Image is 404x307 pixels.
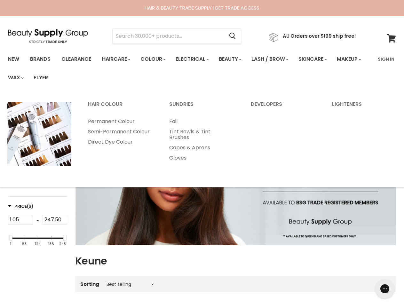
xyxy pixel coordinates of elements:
[27,203,34,209] span: ($)
[215,4,259,11] a: GET TRADE ACCESS
[8,203,34,209] span: Price
[294,52,331,66] a: Skincare
[161,143,241,153] a: Capes & Aprons
[35,242,41,246] div: 124
[243,99,323,115] a: Developers
[25,52,55,66] a: Brands
[3,52,24,66] a: New
[324,99,404,115] a: Lighteners
[112,28,241,44] form: Product
[8,215,33,224] input: Min Price
[3,50,374,87] ul: Main menu
[374,52,398,66] a: Sign In
[48,242,54,246] div: 186
[80,127,160,137] a: Semi-Permanent Colour
[224,29,241,43] button: Search
[33,215,43,226] div: -
[80,137,160,147] a: Direct Dye Colour
[80,116,160,127] a: Permanent Colour
[8,203,34,209] h3: Price($)
[80,99,160,115] a: Hair Colour
[75,135,396,245] img: KEUNE hair products, Keune colour. Keune retail, Keune for Trade
[247,52,292,66] a: Lash / Brow
[22,242,27,246] div: 63
[75,254,396,268] h1: Keune
[214,52,245,66] a: Beauty
[332,52,365,66] a: Makeup
[10,242,11,246] div: 1
[136,52,170,66] a: Colour
[161,116,241,127] a: Foil
[3,71,28,84] a: Wax
[59,242,66,246] div: 248
[161,116,241,163] ul: Main menu
[161,99,241,115] a: Sundries
[372,277,398,301] iframe: Gorgias live chat messenger
[80,281,99,287] label: Sorting
[43,215,67,224] input: Max Price
[29,71,53,84] a: Flyer
[161,153,241,163] a: Gloves
[161,127,241,143] a: Tint Bowls & Tint Brushes
[80,116,160,147] ul: Main menu
[97,52,134,66] a: Haircare
[113,29,224,43] input: Search
[171,52,213,66] a: Electrical
[57,52,96,66] a: Clearance
[15,181,29,187] span: Keune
